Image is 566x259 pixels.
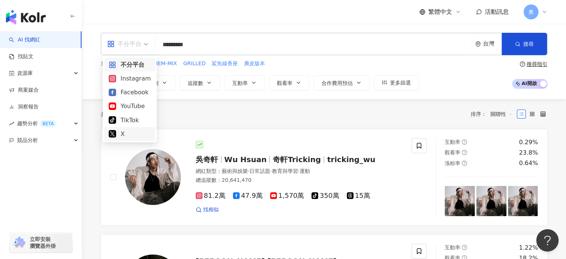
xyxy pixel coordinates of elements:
[490,108,513,120] span: 關聯性
[9,103,39,111] a: 洞察報告
[483,41,502,47] div: 台灣
[232,80,248,86] span: 互動率
[109,74,151,83] div: Instagram
[9,36,40,44] a: searchAI 找網紅
[249,168,270,174] span: 日常話題
[374,75,419,90] button: 更多篩選
[183,60,206,68] button: GRILLED
[109,129,151,139] div: X
[17,115,57,132] span: 趨勢分析
[6,10,46,25] img: logo
[445,186,475,216] img: post-image
[180,75,220,90] button: 追蹤數
[311,192,339,200] span: 350萬
[188,80,203,86] span: 追蹤數
[270,168,272,174] span: ·
[390,80,411,86] span: 更多篩選
[196,192,226,200] span: 81.2萬
[222,168,248,174] span: 藝術與娛樂
[196,177,403,184] div: 總追蹤數 ： 20,641,470
[101,111,136,117] div: 共 筆
[12,237,26,249] img: chrome extension
[445,149,460,155] span: 觀看率
[248,168,249,174] span: ·
[523,41,534,47] span: 搜尋
[211,60,238,68] button: 鯊魚線香座
[109,61,116,69] span: appstore
[445,244,460,250] span: 互動率
[39,120,57,127] div: BETA
[203,206,219,214] span: 找相似
[300,168,310,174] span: 運動
[143,60,177,67] span: ANTHEM-MIX
[527,61,547,67] div: 搜尋指引
[270,192,304,200] span: 1,570萬
[17,65,33,82] span: 資源庫
[445,160,460,166] span: 漲粉率
[520,61,525,67] span: question-circle
[536,229,559,252] iframe: Help Scout Beacon - Open
[462,150,467,155] span: question-circle
[30,236,56,249] span: 立即安裝 瀏覽器外掛
[462,161,467,166] span: question-circle
[471,108,517,120] div: 排序：
[519,149,538,157] div: 23.8%
[502,33,547,55] button: 搜尋
[125,149,181,205] img: KOL Avatar
[462,139,467,145] span: question-circle
[183,60,205,67] span: GRILLED
[327,155,375,164] span: tricking_wu
[347,192,370,200] span: 15萬
[101,60,137,67] span: 您可能感興趣：
[109,88,151,97] div: Facebook
[9,86,39,94] a: 商案媒合
[475,41,481,47] span: environment
[272,168,298,174] span: 教育與學習
[140,75,175,90] button: 性別
[196,155,218,164] span: 吳奇軒
[519,244,538,252] div: 1.22%
[107,40,115,48] span: appstore
[298,168,299,174] span: ·
[428,8,452,16] span: 繁體中文
[9,53,33,60] a: 找貼文
[519,159,538,167] div: 0.64%
[519,138,538,146] div: 0.29%
[196,206,219,214] a: 找相似
[224,155,267,164] span: Wu Hsuan
[107,38,141,50] div: 不分平台
[17,132,38,149] span: 競品分析
[476,186,506,216] img: post-image
[485,8,509,15] span: 活動訊息
[9,121,14,126] span: rise
[508,186,538,216] img: post-image
[224,75,265,90] button: 互動率
[314,75,370,90] button: 合作費用預估
[273,155,321,164] span: 奇軒Tricking
[212,60,238,67] span: 鯊魚線香座
[233,192,263,200] span: 47.9萬
[109,116,151,125] div: TikTok
[244,60,265,67] span: 麂皮版本
[528,8,534,16] span: 奧
[445,139,460,145] span: 互動率
[101,75,136,90] button: 類型
[196,168,403,175] div: 網紅類型 ：
[143,60,178,68] button: ANTHEM-MIX
[244,60,265,68] button: 麂皮版本
[277,80,292,86] span: 觀看率
[109,101,151,111] div: YouTube
[322,80,353,86] span: 合作費用預估
[10,233,72,253] a: chrome extension立即安裝 瀏覽器外掛
[109,60,151,69] div: 不分平台
[462,245,467,250] span: question-circle
[269,75,309,90] button: 觀看率
[101,129,547,225] a: KOL Avatar吳奇軒Wu Hsuan奇軒Trickingtricking_wu網紅類型：藝術與娛樂·日常話題·教育與學習·運動總追蹤數：20,641,47081.2萬47.9萬1,570萬...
